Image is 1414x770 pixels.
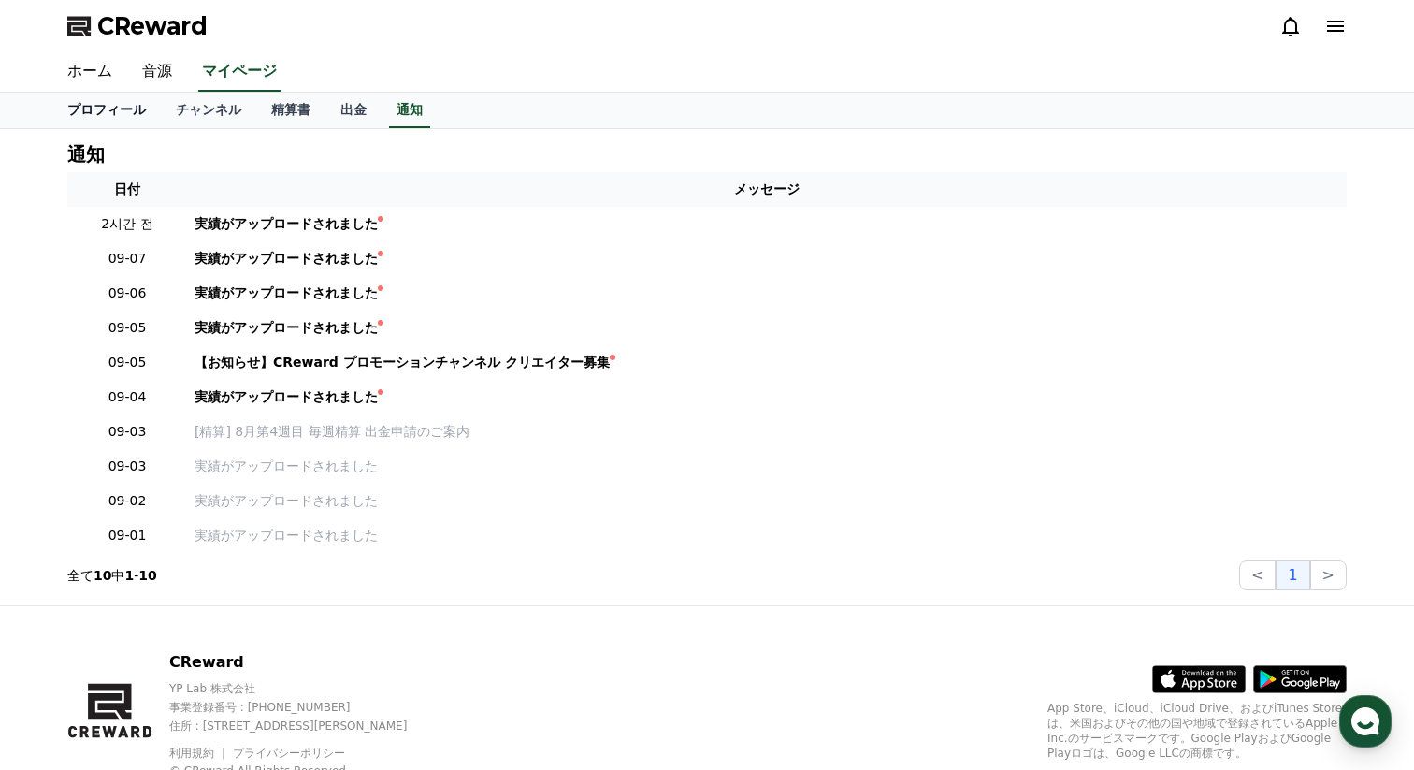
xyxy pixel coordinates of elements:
[48,621,80,636] span: Home
[1047,701,1347,761] p: App Store、iCloud、iCloud Drive、およびiTunes Storeは、米国およびその他の国や地域で登録されているApple Inc.のサービスマークです。Google P...
[195,387,378,407] div: 実績がアップロードされました
[195,387,1339,407] a: 実績がアップロードされました
[1239,560,1276,590] button: <
[256,93,325,128] a: 精算書
[52,52,127,92] a: ホーム
[195,214,1339,234] a: 実績がアップロードされました
[389,93,430,128] a: 通知
[198,52,281,92] a: マイページ
[67,566,157,585] p: 全て 中 -
[75,387,180,407] p: 09-04
[1276,560,1309,590] button: 1
[169,681,440,696] p: YP Lab 株式会社
[161,93,256,128] a: チャンネル
[277,621,323,636] span: Settings
[75,457,180,476] p: 09-03
[124,568,134,583] strong: 1
[195,353,610,372] div: 【お知らせ】CReward プロモーションチャンネル クリエイター募集
[195,249,378,269] div: 実績がアップロードされました
[75,214,180,234] p: 2시간 전
[195,283,1339,303] a: 実績がアップロードされました
[233,747,345,760] a: プライバシーポリシー
[169,651,440,674] p: CReward
[75,353,180,372] p: 09-05
[97,11,208,41] span: CReward
[195,457,1339,476] a: 実績がアップロードされました
[52,93,161,128] a: プロフィール
[94,568,111,583] strong: 10
[75,249,180,269] p: 09-07
[75,318,180,338] p: 09-05
[67,172,187,207] th: 日付
[67,144,105,165] h4: 通知
[187,172,1347,207] th: メッセージ
[195,526,1339,545] a: 実績がアップロードされました
[123,593,241,640] a: Messages
[75,422,180,442] p: 09-03
[1310,560,1347,590] button: >
[195,318,378,338] div: 実績がアップロードされました
[195,249,1339,269] a: 実績がアップロードされました
[75,491,180,511] p: 09-02
[195,283,378,303] div: 実績がアップロードされました
[138,568,156,583] strong: 10
[195,318,1339,338] a: 実績がアップロードされました
[75,526,180,545] p: 09-01
[195,353,1339,372] a: 【お知らせ】CReward プロモーションチャンネル クリエイター募集
[169,747,228,760] a: 利用規約
[169,700,440,715] p: 事業登録番号 : [PHONE_NUMBER]
[195,214,378,234] div: 実績がアップロードされました
[195,422,1339,442] a: [精算] 8月第4週目 毎週精算 出金申請のご案内
[241,593,359,640] a: Settings
[75,283,180,303] p: 09-06
[325,93,382,128] a: 出金
[67,11,208,41] a: CReward
[6,593,123,640] a: Home
[127,52,187,92] a: 音源
[169,719,440,734] p: 住所 : [STREET_ADDRESS][PERSON_NAME]
[155,622,210,637] span: Messages
[195,491,1339,511] a: 実績がアップロードされました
